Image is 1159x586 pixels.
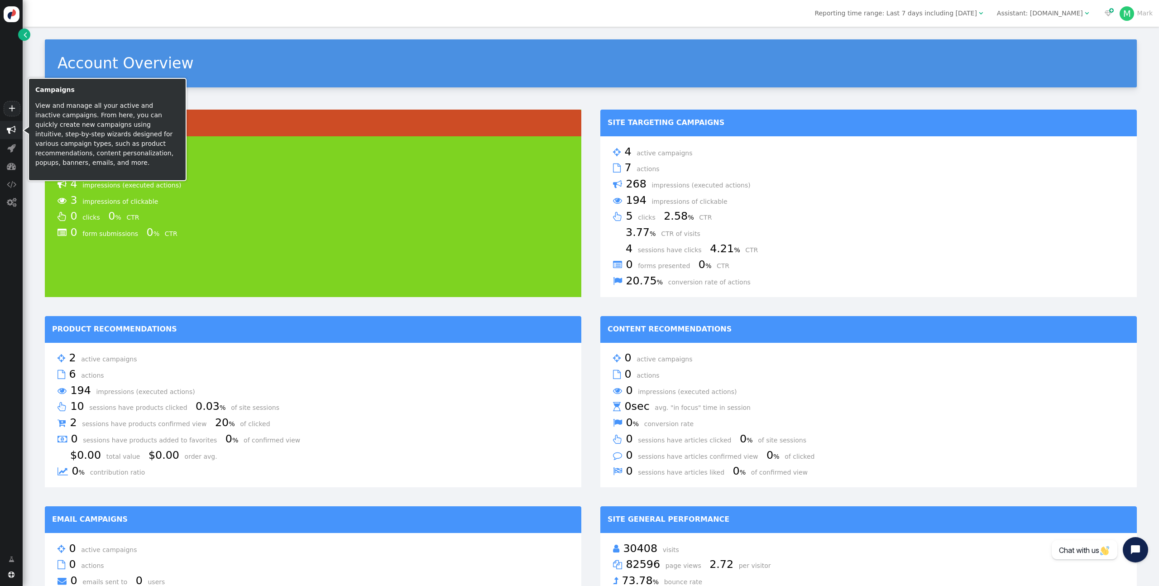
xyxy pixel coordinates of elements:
span:  [1105,10,1112,16]
span:  [613,400,621,413]
span: conversion rate [644,420,700,427]
span:  [613,194,622,207]
span: 2.72 [709,558,737,571]
span: 0 [147,226,163,239]
small: % [773,453,780,460]
span: actions [637,165,666,173]
span: impressions of clickable [82,198,164,205]
small: % [740,469,746,476]
span: 0 [624,351,634,364]
span: Reporting time range: Last 7 days including [DATE] [814,10,977,17]
span: contribution ratio [90,469,152,476]
span: page views [666,562,708,569]
span:  [613,210,622,223]
span: 0 [626,465,636,477]
img: logo-icon.svg [4,6,19,22]
span: bounce rate [664,578,709,586]
span: users [148,578,171,586]
span: visits [663,546,685,553]
span: 0 [624,368,634,380]
span:  [613,384,622,398]
td: Email Campaigns [45,506,581,533]
span: CTR [717,262,736,269]
small: % [734,246,740,254]
span: 7 [624,161,634,174]
span: per visitor [739,562,777,569]
span: clicks [82,214,106,221]
span: 0 [766,449,783,461]
small: % [657,279,663,286]
span:  [613,178,622,191]
span: sessions have articles clicked [638,437,738,444]
span: CTR [165,230,184,237]
span: impressions of clickable [651,198,733,205]
span:  [613,432,622,446]
div: Assistant: [DOMAIN_NAME] [997,9,1083,18]
span: form submissions [82,230,144,237]
span:  [57,351,65,365]
td: Live Now (last 90 min) [45,110,581,136]
span: 0 [108,210,125,222]
a:  [18,29,30,41]
td: Content Recommendations [600,316,1137,343]
span:  [613,542,619,556]
span:  [57,416,66,430]
span:  [613,258,622,272]
span: of clicked [785,453,821,460]
span: active campaigns [81,355,143,363]
span: 0 [740,432,756,445]
div: Account Overview [57,52,1124,75]
small: % [115,214,121,221]
span:  [7,198,16,207]
span: 4 [626,242,636,255]
span: 0 [626,258,636,271]
span: active campaigns [637,149,699,157]
span: 0sec [624,400,652,413]
small: % [229,420,235,427]
span: of confirmed view [244,437,307,444]
small: % [688,214,694,221]
span:  [57,432,67,446]
span: emails sent to [82,578,134,586]
a: + [4,101,20,116]
span:  [613,465,622,478]
span: 0 [72,465,88,477]
small: % [705,262,712,269]
span: CTR of visits [661,230,707,237]
span: of site sessions [758,437,813,444]
span: 0 [70,210,80,222]
span:  [7,162,16,171]
span: of confirmed view [751,469,814,476]
span:  [57,400,67,413]
span: CTR [745,246,764,254]
span: 2 [70,416,80,429]
span:  [8,572,14,578]
span:  [613,558,622,572]
span: avg. "in focus" time in session [655,404,757,411]
span: actions [81,372,110,379]
span:  [1085,10,1089,16]
span: sessions have products clicked [89,404,193,411]
span: 0 [699,258,715,271]
a: MMark [1120,10,1153,17]
span: total value [106,453,147,460]
p: View and manage all your active and inactive campaigns. From here, you can quickly create new cam... [35,101,179,168]
span: 2.58 [664,210,697,222]
span: active campaigns [637,355,699,363]
span: 0 [626,449,636,461]
div: M [1120,6,1134,21]
span: 0 [69,542,79,555]
span: 5 [626,210,636,222]
small: % [650,230,656,237]
span:  [24,30,27,39]
span: 3.77 [626,226,659,239]
span: 30408 [623,542,661,555]
span:  [7,125,16,134]
span: 268 [626,178,650,190]
span:  [9,555,14,564]
small: % [653,578,659,586]
span:  [57,384,67,398]
span: 4 [624,145,634,158]
span: 0 [626,416,642,429]
span: CTR [126,214,145,221]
